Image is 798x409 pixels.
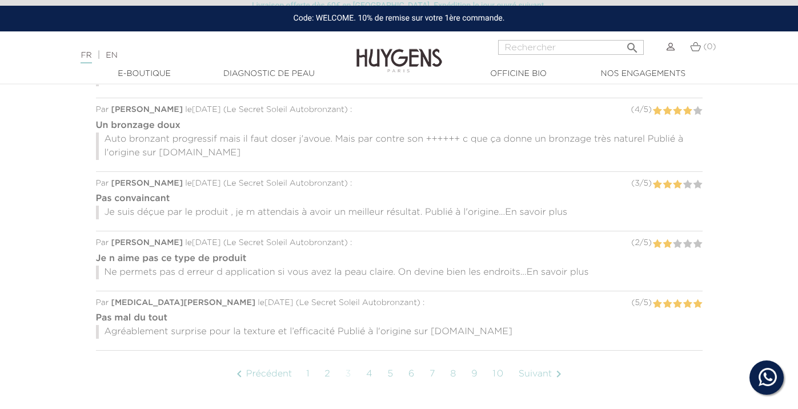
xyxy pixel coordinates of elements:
span: 2 [635,239,639,247]
label: 5 [693,297,703,311]
a: Diagnostic de peau [212,68,326,80]
label: 4 [683,297,692,311]
p: Ne permets pas d erreur d application si vous avez la peau claire. On devine bien les endroits... [96,266,703,279]
label: 4 [683,178,692,192]
a: 1 [300,360,316,388]
strong: Pas mal du tout [96,314,167,323]
div: Par le [DATE] ( ) : [96,237,703,249]
input: Rechercher [498,40,644,55]
label: 2 [663,104,672,118]
label: 3 [672,297,682,311]
div: Par le [DATE] ( ) : [96,297,703,309]
a: 6 [403,360,421,388]
a: 8 [444,360,463,388]
span: 5 [635,299,639,307]
span: 5 [643,106,648,114]
a: 7 [424,360,442,388]
button:  [622,37,643,52]
a: 10 [487,360,510,388]
span: 3 [635,179,639,187]
span: En savoir plus [505,208,567,217]
label: 1 [652,104,662,118]
a: FR [81,51,91,63]
strong: Pas convaincant [96,194,170,203]
a: Officine Bio [462,68,576,80]
label: 3 [672,104,682,118]
label: 2 [663,237,672,251]
label: 1 [652,297,662,311]
span: (0) [704,43,716,51]
a: 4 [360,360,379,388]
p: Agréablement surprise pour la texture et l’efficacité Publié à l'origine sur [DOMAIN_NAME] [96,325,703,339]
span: 5 [643,179,648,187]
a: EN [106,51,117,59]
label: 3 [672,237,682,251]
div: ( / ) [631,297,651,309]
i:  [625,38,639,51]
label: 5 [693,104,703,118]
span: Le Secret Soleil Autobronzant [299,299,417,307]
div: ( / ) [631,178,652,190]
a: 3 [339,360,358,388]
a: Nos engagements [586,68,700,80]
p: Auto bronzant progressif mais il faut doser j'avoue. Mais par contre son ++++++ c que ça donne un... [96,133,703,160]
label: 1 [652,237,662,251]
span: [PERSON_NAME] [111,179,183,187]
span: Le Secret Soleil Autobronzant [227,179,344,187]
span: 5 [643,299,648,307]
div: ( / ) [631,104,652,116]
i:  [232,367,246,381]
label: 5 [693,237,703,251]
span: [PERSON_NAME] [111,239,183,247]
label: 1 [652,178,662,192]
span: Le Secret Soleil Autobronzant [227,106,344,114]
a: 2 [319,360,336,388]
span: 4 [635,106,640,114]
strong: Un bronzage doux [96,121,181,130]
div: ( / ) [631,237,652,249]
label: 5 [693,178,703,192]
label: 2 [663,178,672,192]
div: Par le [DATE] ( ) : [96,178,703,190]
a: E-Boutique [87,68,202,80]
span: [MEDICAL_DATA][PERSON_NAME] [111,299,256,307]
span: 5 [643,239,648,247]
label: 4 [683,104,692,118]
label: 4 [683,237,692,251]
i:  [552,367,566,381]
a: 9 [466,360,484,388]
label: 2 [663,297,672,311]
div: | [75,49,324,62]
span: Le Secret Soleil Autobronzant [227,239,344,247]
p: Je suis déçue par le produit , je m attendais à avoir un meilleur résultat. Publié à l'origine... [96,206,703,219]
a: 5 [382,360,400,388]
img: Huygens [356,30,442,74]
a: Suivant [513,360,571,388]
span: En savoir plus [527,268,589,277]
a: Précédent [227,360,298,388]
label: 3 [672,178,682,192]
span: [PERSON_NAME] [111,106,183,114]
strong: Je n aime pas ce type de produit [96,254,247,263]
div: Par le [DATE] ( ) : [96,104,703,116]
